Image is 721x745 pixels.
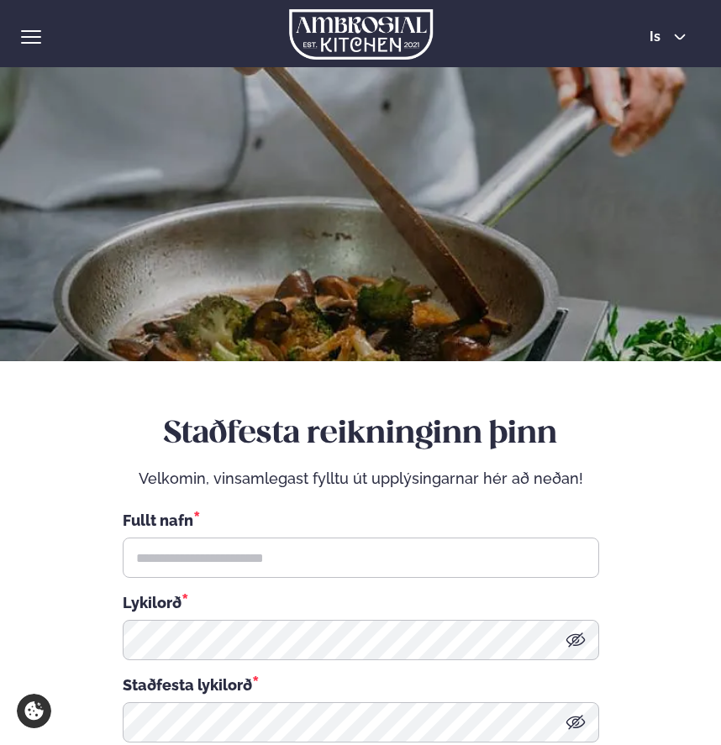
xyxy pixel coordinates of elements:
[636,30,699,44] button: is
[123,509,599,531] div: Fullt nafn
[289,9,433,60] img: logo
[21,27,41,47] button: hamburger
[123,415,599,455] h2: Staðfesta reikninginn þinn
[123,469,599,489] p: Velkomin, vinsamlegast fylltu út upplýsingarnar hér að neðan!
[123,674,599,695] div: Staðfesta lykilorð
[123,591,599,613] div: Lykilorð
[17,694,51,728] a: Cookie settings
[650,30,666,44] span: is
